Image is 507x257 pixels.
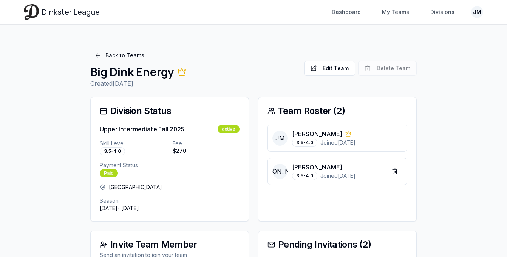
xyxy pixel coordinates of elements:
p: $ 270 [173,147,240,155]
img: Dinkster [24,4,39,20]
div: Invite Team Member [100,240,240,249]
div: active [218,125,240,133]
div: Paid [100,169,118,177]
div: 3.5-4.0 [100,147,125,155]
div: Pending Invitations ( 2 ) [267,240,407,249]
div: 3.5-4.0 [292,139,317,147]
h1: Big Dink Energy [90,65,298,79]
p: [PERSON_NAME] [292,129,342,139]
a: Back to Teams [90,49,149,62]
a: My Teams [377,5,414,19]
div: 3.5-4.0 [292,172,317,180]
span: Joined [DATE] [320,172,356,180]
span: [GEOGRAPHIC_DATA] [109,183,162,191]
p: Payment Status [100,162,240,169]
p: [PERSON_NAME] [292,163,342,172]
span: Joined [DATE] [320,139,356,146]
a: Divisions [426,5,459,19]
h3: Upper Intermediate Fall 2025 [100,125,184,134]
p: [DATE] - [DATE] [100,205,240,212]
div: Team Roster ( 2 ) [267,106,407,115]
p: Season [100,197,240,205]
a: Dashboard [327,5,365,19]
p: Fee [173,140,240,147]
a: Dinkster League [24,4,100,20]
button: Edit Team [304,61,355,76]
button: JM [471,6,483,18]
span: JM [272,131,288,146]
p: Skill Level [100,140,167,147]
span: [PERSON_NAME] [272,164,288,179]
p: Created [DATE] [90,79,298,88]
span: Dinkster League [42,7,100,17]
div: Division Status [100,106,240,115]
